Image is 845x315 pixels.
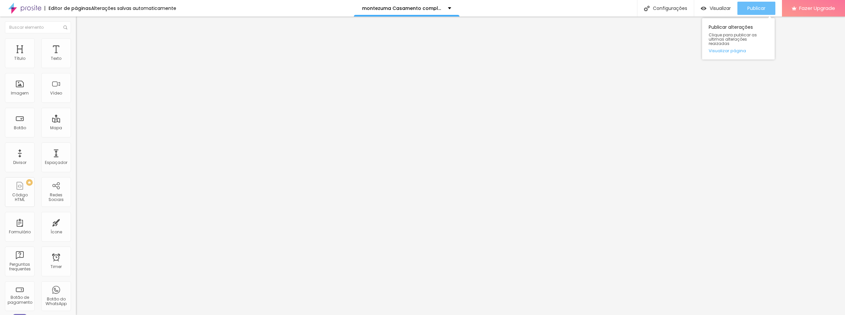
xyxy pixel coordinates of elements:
div: Ícone [51,230,62,234]
p: montezuma Casamento completo [362,6,443,11]
div: Mapa [50,126,62,130]
div: Título [14,56,25,61]
div: Imagem [11,91,29,96]
div: Redes Sociais [43,193,69,202]
div: Texto [51,56,61,61]
div: Código HTML [7,193,33,202]
span: Fazer Upgrade [799,5,835,11]
div: Alterações salvas automaticamente [91,6,176,11]
span: Visualizar [710,6,731,11]
div: Editor de páginas [45,6,91,11]
div: Espaçador [45,160,67,165]
div: Vídeo [50,91,62,96]
div: Timer [51,264,62,269]
div: Botão do WhatsApp [43,297,69,306]
div: Botão [14,126,26,130]
span: Publicar [747,6,765,11]
a: Visualizar página [709,49,768,53]
img: Icone [63,25,67,29]
img: view-1.svg [701,6,706,11]
div: Perguntas frequentes [7,262,33,272]
img: Icone [644,6,650,11]
input: Buscar elemento [5,21,71,33]
span: Clique para publicar as ultimas alterações reaizadas [709,33,768,46]
div: Publicar alterações [702,18,775,59]
div: Formulário [9,230,31,234]
button: Publicar [737,2,775,15]
div: Botão de pagamento [7,295,33,305]
iframe: Editor [76,17,845,315]
div: Divisor [13,160,26,165]
button: Visualizar [694,2,737,15]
